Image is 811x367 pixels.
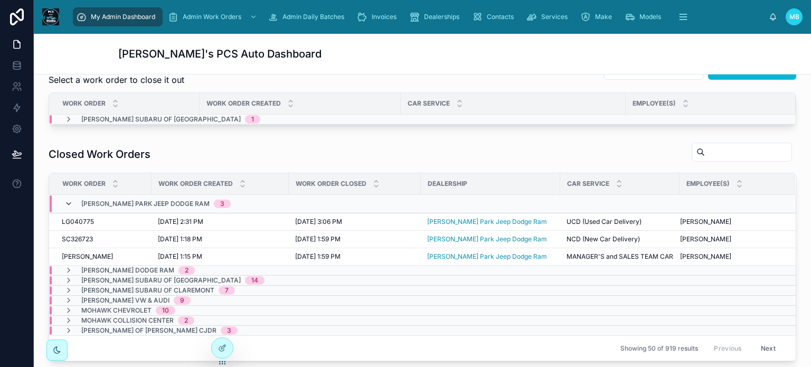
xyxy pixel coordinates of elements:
[567,218,642,226] span: UCD (Used Car Delivery)
[73,7,163,26] a: My Admin Dashboard
[158,180,233,188] span: Work Order Created
[265,7,352,26] a: Admin Daily Batches
[567,252,673,261] a: MANAGER'S and SALES TEAM CAR
[577,7,619,26] a: Make
[185,266,188,275] div: 2
[81,296,169,305] span: [PERSON_NAME] VW & Audi
[680,235,731,243] span: [PERSON_NAME]
[62,235,93,243] span: SC326723
[62,252,145,261] a: [PERSON_NAME]
[680,218,782,226] a: [PERSON_NAME]
[62,218,94,226] span: LG040775
[469,7,521,26] a: Contacts
[91,13,155,21] span: My Admin Dashboard
[408,99,450,108] span: Car Service
[567,235,640,243] span: NCD (New Car Delivery)
[118,46,322,61] h1: [PERSON_NAME]'s PCS Auto Dashboard
[295,235,341,243] span: [DATE] 1:59 PM
[354,7,404,26] a: Invoices
[686,180,730,188] span: Employee(s)
[427,218,554,226] a: [PERSON_NAME] Park Jeep Dodge Ram
[406,7,467,26] a: Dealerships
[158,252,282,261] a: [DATE] 1:15 PM
[639,13,661,21] span: Models
[62,180,106,188] span: Work Order
[680,218,731,226] span: [PERSON_NAME]
[62,235,145,243] a: SC326723
[295,218,342,226] span: [DATE] 3:06 PM
[424,13,459,21] span: Dealerships
[621,7,668,26] a: Models
[251,115,254,124] div: 1
[595,13,612,21] span: Make
[183,13,241,21] span: Admin Work Orders
[633,99,676,108] span: Employee(s)
[158,235,202,243] span: [DATE] 1:18 PM
[680,252,782,261] a: [PERSON_NAME]
[227,326,231,335] div: 3
[487,13,514,21] span: Contacts
[523,7,575,26] a: Services
[81,276,241,285] span: [PERSON_NAME] Subaru of [GEOGRAPHIC_DATA]
[158,218,282,226] a: [DATE] 2:31 PM
[158,235,282,243] a: [DATE] 1:18 PM
[427,252,547,261] a: [PERSON_NAME] Park Jeep Dodge Ram
[427,218,547,226] a: [PERSON_NAME] Park Jeep Dodge Ram
[81,326,216,335] span: [PERSON_NAME] of [PERSON_NAME] CJDR
[158,252,202,261] span: [DATE] 1:15 PM
[81,286,214,295] span: [PERSON_NAME] Subaru of Claremont
[180,296,184,305] div: 9
[49,73,184,86] span: Select a work order to close it out
[184,316,188,325] div: 2
[427,235,554,243] a: [PERSON_NAME] Park Jeep Dodge Ram
[49,147,150,162] h1: Closed Work Orders
[620,344,698,353] span: Showing 50 of 919 results
[295,252,414,261] a: [DATE] 1:59 PM
[81,200,210,208] span: [PERSON_NAME] Park Jeep Dodge Ram
[81,306,152,315] span: Mohawk Chevrolet
[789,13,799,21] span: MB
[372,13,397,21] span: Invoices
[158,218,203,226] span: [DATE] 2:31 PM
[62,252,113,261] span: [PERSON_NAME]
[541,13,568,21] span: Services
[567,235,673,243] a: NCD (New Car Delivery)
[62,99,106,108] span: Work Order
[81,316,174,325] span: Mohawk Collision Center
[162,306,169,315] div: 10
[251,276,258,285] div: 14
[220,200,224,208] div: 3
[427,235,547,243] a: [PERSON_NAME] Park Jeep Dodge Ram
[753,340,783,356] button: Next
[225,286,229,295] div: 7
[427,252,554,261] a: [PERSON_NAME] Park Jeep Dodge Ram
[296,180,366,188] span: Work Order Closed
[165,7,262,26] a: Admin Work Orders
[282,13,344,21] span: Admin Daily Batches
[295,235,414,243] a: [DATE] 1:59 PM
[81,266,174,275] span: [PERSON_NAME] Dodge Ram
[680,235,782,243] a: [PERSON_NAME]
[567,180,609,188] span: Car Service
[68,5,769,29] div: scrollable content
[42,8,59,25] img: App logo
[428,180,467,188] span: Dealership
[81,115,241,124] span: [PERSON_NAME] Subaru of [GEOGRAPHIC_DATA]
[62,218,145,226] a: LG040775
[206,99,281,108] span: Work Order Created
[295,252,341,261] span: [DATE] 1:59 PM
[567,218,673,226] a: UCD (Used Car Delivery)
[680,252,731,261] span: [PERSON_NAME]
[295,218,414,226] a: [DATE] 3:06 PM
